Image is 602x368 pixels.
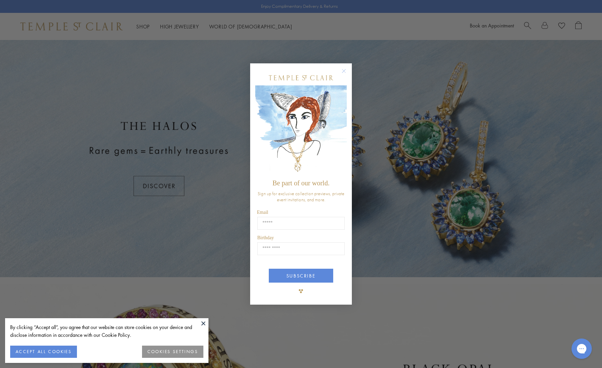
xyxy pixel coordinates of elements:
[257,210,268,215] span: Email
[10,346,77,358] button: ACCEPT ALL COOKIES
[568,336,595,361] iframe: Gorgias live chat messenger
[269,75,333,80] img: Temple St. Clair
[343,70,352,79] button: Close dialog
[10,323,203,339] div: By clicking “Accept all”, you agree that our website can store cookies on your device and disclos...
[294,284,308,298] img: TSC
[257,217,345,230] input: Email
[142,346,203,358] button: COOKIES SETTINGS
[255,85,347,176] img: c4a9eb12-d91a-4d4a-8ee0-386386f4f338.jpeg
[273,179,329,187] span: Be part of our world.
[269,269,333,283] button: SUBSCRIBE
[258,190,344,203] span: Sign up for exclusive collection previews, private event invitations, and more.
[257,235,274,240] span: Birthday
